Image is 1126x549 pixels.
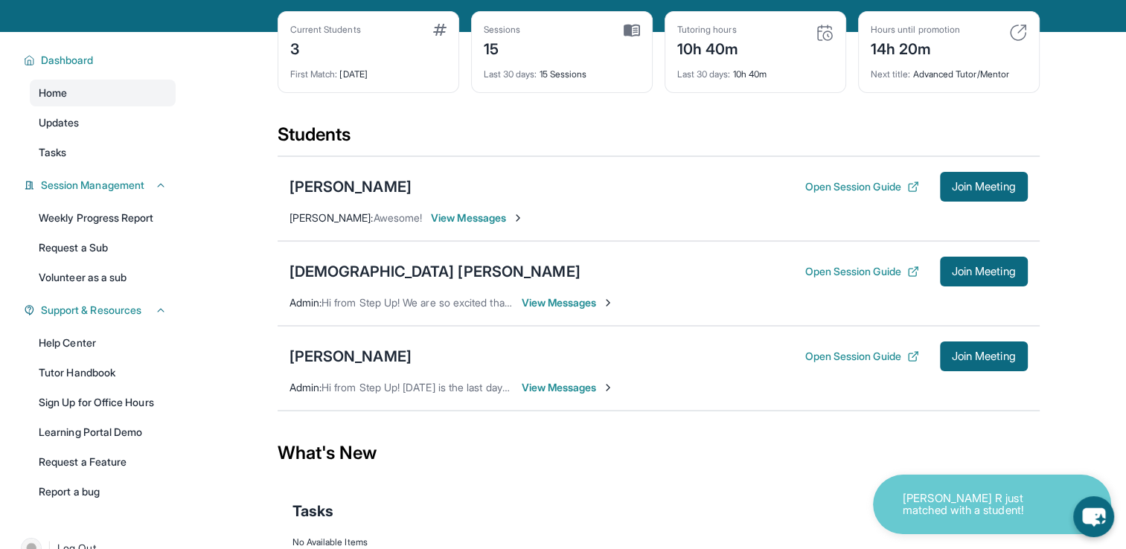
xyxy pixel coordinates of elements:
[290,176,412,197] div: [PERSON_NAME]
[30,234,176,261] a: Request a Sub
[39,86,67,100] span: Home
[677,24,739,36] div: Tutoring hours
[677,68,731,80] span: Last 30 days :
[522,295,615,310] span: View Messages
[374,211,423,224] span: Awesome!
[871,60,1027,80] div: Advanced Tutor/Mentor
[30,264,176,291] a: Volunteer as a sub
[952,182,1016,191] span: Join Meeting
[30,139,176,166] a: Tasks
[903,492,1052,517] p: [PERSON_NAME] R just matched with a student!
[431,211,524,225] span: View Messages
[940,172,1028,202] button: Join Meeting
[522,380,615,395] span: View Messages
[624,24,640,37] img: card
[41,303,141,318] span: Support & Resources
[290,296,322,309] span: Admin :
[35,53,167,68] button: Dashboard
[292,501,333,521] span: Tasks
[41,53,94,68] span: Dashboard
[940,257,1028,286] button: Join Meeting
[278,123,1040,155] div: Students
[290,24,361,36] div: Current Students
[290,36,361,60] div: 3
[35,178,167,193] button: Session Management
[30,419,176,446] a: Learning Portal Demo
[30,330,176,356] a: Help Center
[677,36,739,60] div: 10h 40m
[484,36,521,60] div: 15
[290,346,412,367] div: [PERSON_NAME]
[871,36,960,60] div: 14h 20m
[816,24,834,42] img: card
[804,349,918,364] button: Open Session Guide
[30,80,176,106] a: Home
[30,205,176,231] a: Weekly Progress Report
[1009,24,1027,42] img: card
[512,212,524,224] img: Chevron-Right
[804,264,918,279] button: Open Session Guide
[871,24,960,36] div: Hours until promotion
[602,382,614,394] img: Chevron-Right
[290,60,447,80] div: [DATE]
[290,381,322,394] span: Admin :
[292,536,1025,548] div: No Available Items
[804,179,918,194] button: Open Session Guide
[41,178,144,193] span: Session Management
[677,60,834,80] div: 10h 40m
[484,24,521,36] div: Sessions
[484,68,537,80] span: Last 30 days :
[484,60,640,80] div: 15 Sessions
[602,297,614,309] img: Chevron-Right
[278,420,1040,486] div: What's New
[39,115,80,130] span: Updates
[290,211,374,224] span: [PERSON_NAME] :
[39,145,66,160] span: Tasks
[952,352,1016,361] span: Join Meeting
[30,359,176,386] a: Tutor Handbook
[871,68,911,80] span: Next title :
[30,389,176,416] a: Sign Up for Office Hours
[30,109,176,136] a: Updates
[433,24,447,36] img: card
[35,303,167,318] button: Support & Resources
[952,267,1016,276] span: Join Meeting
[290,261,580,282] div: [DEMOGRAPHIC_DATA] [PERSON_NAME]
[1073,496,1114,537] button: chat-button
[290,68,338,80] span: First Match :
[30,449,176,475] a: Request a Feature
[940,341,1028,371] button: Join Meeting
[30,478,176,505] a: Report a bug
